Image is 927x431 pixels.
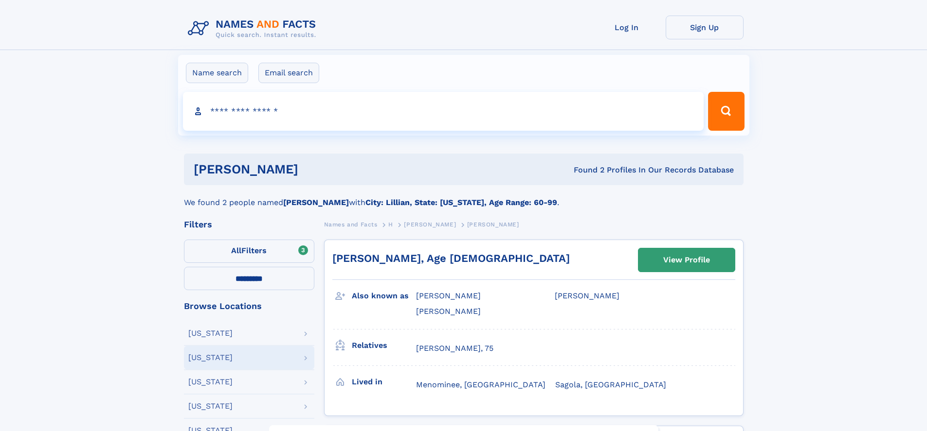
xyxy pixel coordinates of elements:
div: [US_STATE] [188,354,233,362]
div: Found 2 Profiles In Our Records Database [436,165,734,175]
img: Logo Names and Facts [184,16,324,42]
div: [US_STATE] [188,402,233,410]
a: [PERSON_NAME], 75 [416,343,493,354]
span: Sagola, [GEOGRAPHIC_DATA] [555,380,666,389]
div: [US_STATE] [188,378,233,386]
h1: [PERSON_NAME] [194,163,436,175]
a: Log In [588,16,666,39]
span: [PERSON_NAME] [404,221,456,228]
h3: Relatives [352,337,416,354]
label: Email search [258,63,319,83]
b: City: Lillian, State: [US_STATE], Age Range: 60-99 [365,198,557,207]
span: [PERSON_NAME] [467,221,519,228]
a: [PERSON_NAME], Age [DEMOGRAPHIC_DATA] [332,252,570,264]
span: [PERSON_NAME] [416,307,481,316]
div: View Profile [663,249,710,271]
a: Sign Up [666,16,744,39]
div: We found 2 people named with . [184,185,744,208]
span: Menominee, [GEOGRAPHIC_DATA] [416,380,545,389]
h3: Lived in [352,374,416,390]
a: H [388,218,393,230]
a: Names and Facts [324,218,378,230]
h3: Also known as [352,288,416,304]
div: [US_STATE] [188,329,233,337]
a: View Profile [638,248,735,272]
a: [PERSON_NAME] [404,218,456,230]
span: All [231,246,241,255]
div: Browse Locations [184,302,314,310]
b: [PERSON_NAME] [283,198,349,207]
button: Search Button [708,92,744,131]
div: Filters [184,220,314,229]
span: [PERSON_NAME] [555,291,619,300]
input: search input [183,92,704,131]
span: [PERSON_NAME] [416,291,481,300]
label: Filters [184,240,314,263]
span: H [388,221,393,228]
label: Name search [186,63,248,83]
